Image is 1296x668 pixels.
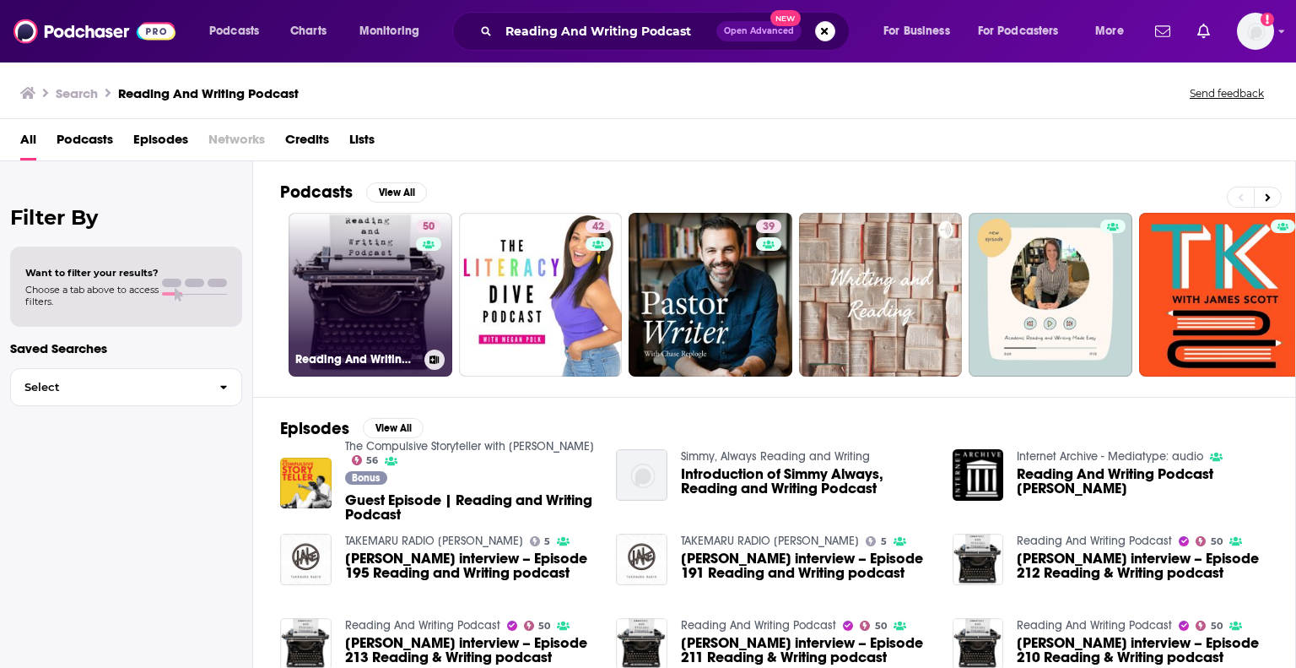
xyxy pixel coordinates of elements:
span: 50 [1211,538,1223,546]
span: [PERSON_NAME] interview – Episode 213 Reading & Writing podcast [345,636,597,665]
span: 5 [881,538,887,546]
a: Reading And Writing Podcast [345,618,500,633]
h3: Search [56,85,98,101]
a: 39 [756,220,781,233]
a: Shane Kuhn interview – Episode 212 Reading & Writing podcast [953,534,1004,585]
a: 5 [530,536,551,546]
span: 50 [538,622,550,630]
button: open menu [348,18,441,45]
a: TAKEMARU RADIO Carol Brooks [345,534,523,548]
button: open menu [1083,18,1145,45]
img: Podchaser - Follow, Share and Rate Podcasts [13,15,175,47]
span: 42 [592,219,604,236]
input: Search podcasts, credits, & more... [499,18,716,45]
a: The Compulsive Storyteller with Gregg LeFevre [345,439,594,453]
span: New [770,10,801,26]
a: Guest Episode | Reading and Writing Podcast [345,493,597,522]
div: Search podcasts, credits, & more... [468,12,866,51]
button: open menu [967,18,1083,45]
span: Charts [290,19,327,43]
span: Bonus [352,473,380,483]
a: Matthew McGevna interview – Episode 213 Reading & Writing podcast [345,636,597,665]
a: Show notifications dropdown [1191,17,1217,46]
h3: Reading And Writing Podcast [118,85,299,101]
a: 56 [352,455,379,465]
a: Lists [349,126,375,160]
a: 50 [416,220,441,233]
a: All [20,126,36,160]
h3: Reading And Writing Podcast [295,352,418,367]
span: For Podcasters [978,19,1059,43]
a: Jeffrey Diamond interview – Episode 211 Reading & Writing podcast [681,636,932,665]
a: Thomas Shawver interview – Episode 210 Reading & Writing podcast [1017,636,1268,665]
img: Larry Millett interview – Episode 191 Reading and Writing podcast [616,534,667,585]
span: Networks [208,126,265,160]
span: 5 [544,538,550,546]
a: 50Reading And Writing Podcast [289,213,452,377]
span: More [1095,19,1124,43]
a: Charts [279,18,337,45]
a: 5 [866,536,887,546]
img: Introduction of Simmy Always, Reading and Writing Podcast [616,449,667,501]
a: 50 [1196,536,1223,546]
a: 42 [586,220,611,233]
button: open menu [197,18,281,45]
button: Select [10,368,242,406]
a: EpisodesView All [280,418,424,439]
span: [PERSON_NAME] interview – Episode 195 Reading and Writing podcast [345,551,597,580]
a: 50 [860,621,887,631]
a: Show notifications dropdown [1148,17,1177,46]
a: PodcastsView All [280,182,427,203]
span: Select [11,382,206,393]
a: Reading And Writing Podcast Stanley Wiater [1017,467,1268,496]
span: Open Advanced [724,27,794,35]
span: 50 [1211,622,1223,630]
a: Shane Kuhn interview – Episode 212 Reading & Writing podcast [1017,551,1268,580]
span: 50 [423,219,435,236]
svg: Add a profile image [1261,13,1274,26]
span: [PERSON_NAME] interview – Episode 212 Reading & Writing podcast [1017,551,1268,580]
img: Mark Stevens interview – Episode 195 Reading and Writing podcast [280,534,332,585]
a: Podcasts [57,126,113,160]
a: Reading And Writing Podcast [1017,534,1172,548]
p: Saved Searches [10,340,242,356]
a: Simmy, Always Reading and Writing [681,449,870,464]
button: View All [366,182,427,203]
a: Larry Millett interview – Episode 191 Reading and Writing podcast [681,551,932,580]
a: TAKEMARU RADIO Carol Brooks [681,534,859,548]
a: Reading And Writing Podcast Stanley Wiater [953,449,1004,501]
span: 56 [366,457,378,464]
span: Podcasts [209,19,259,43]
a: 42 [459,213,623,377]
h2: Filter By [10,205,242,230]
button: Open AdvancedNew [716,21,802,41]
span: [PERSON_NAME] interview – Episode 211 Reading & Writing podcast [681,636,932,665]
span: Reading And Writing Podcast [PERSON_NAME] [1017,467,1268,496]
a: 50 [524,621,551,631]
a: Episodes [133,126,188,160]
span: Logged in as ei1745 [1237,13,1274,50]
span: Choose a tab above to access filters. [25,284,159,307]
a: Introduction of Simmy Always, Reading and Writing Podcast [681,467,932,496]
a: Credits [285,126,329,160]
a: 50 [1196,621,1223,631]
h2: Episodes [280,418,349,439]
span: [PERSON_NAME] interview – Episode 210 Reading & Writing podcast [1017,636,1268,665]
h2: Podcasts [280,182,353,203]
a: 39 [629,213,792,377]
span: Monitoring [359,19,419,43]
button: Send feedback [1185,86,1269,100]
img: Guest Episode | Reading and Writing Podcast [280,458,332,509]
span: Want to filter your results? [25,267,159,279]
span: 39 [763,219,775,236]
span: For Business [883,19,950,43]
